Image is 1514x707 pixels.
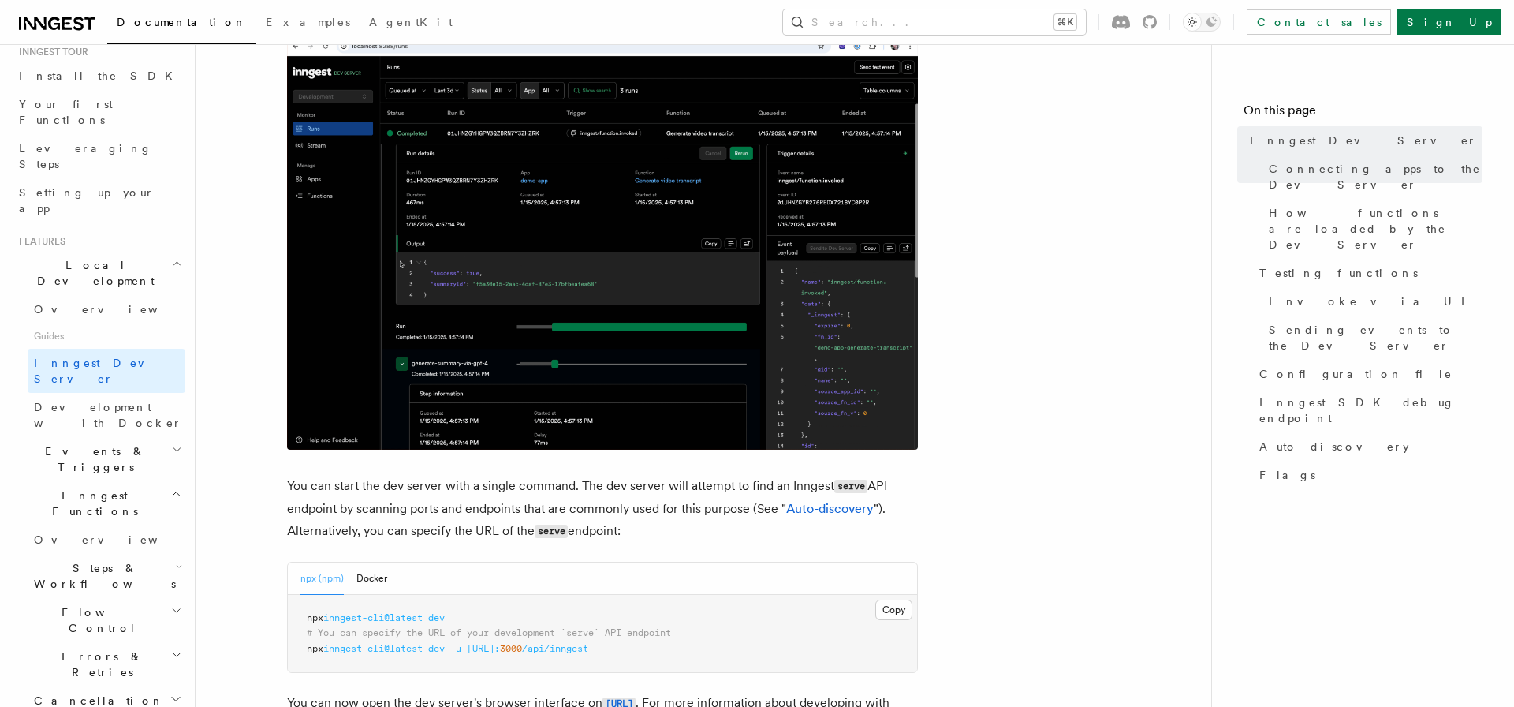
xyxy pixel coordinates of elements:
[1269,322,1482,353] span: Sending events to the Dev Server
[307,643,323,654] span: npx
[356,563,387,595] button: Docker
[428,643,445,654] span: dev
[266,16,350,28] span: Examples
[783,9,1086,35] button: Search...⌘K
[13,443,172,475] span: Events & Triggers
[28,393,185,437] a: Development with Docker
[1262,316,1482,360] a: Sending events to the Dev Server
[13,235,65,248] span: Features
[360,5,462,43] a: AgentKit
[1253,432,1482,461] a: Auto-discovery
[428,612,445,623] span: dev
[1269,205,1482,252] span: How functions are loaded by the Dev Server
[13,90,185,134] a: Your first Functions
[786,501,874,516] a: Auto-discovery
[28,642,185,686] button: Errors & Retries
[28,649,171,680] span: Errors & Retries
[287,475,918,543] p: You can start the dev server with a single command. The dev server will attempt to find an Innges...
[1253,388,1482,432] a: Inngest SDK debug endpoint
[1397,9,1501,35] a: Sign Up
[13,295,185,437] div: Local Development
[13,257,172,289] span: Local Development
[1262,155,1482,199] a: Connecting apps to the Dev Server
[1244,101,1482,126] h4: On this page
[28,560,176,592] span: Steps & Workflows
[1247,9,1391,35] a: Contact sales
[13,134,185,178] a: Leveraging Steps
[256,5,360,43] a: Examples
[300,563,344,595] button: npx (npm)
[28,295,185,324] a: Overview
[19,98,113,126] span: Your first Functions
[1259,395,1482,426] span: Inngest SDK debug endpoint
[1269,294,1479,309] span: Invoke via UI
[28,349,185,393] a: Inngest Dev Server
[13,62,185,90] a: Install the SDK
[28,324,185,349] span: Guides
[1262,199,1482,259] a: How functions are loaded by the Dev Server
[28,526,185,554] a: Overview
[1269,161,1482,193] span: Connecting apps to the Dev Server
[1259,366,1452,382] span: Configuration file
[13,178,185,223] a: Setting up your app
[834,480,867,493] code: serve
[1253,461,1482,489] a: Flags
[34,303,196,316] span: Overview
[1259,265,1418,281] span: Testing functions
[1054,14,1076,30] kbd: ⌘K
[34,401,182,429] span: Development with Docker
[34,357,169,385] span: Inngest Dev Server
[1262,287,1482,316] a: Invoke via UI
[107,5,256,44] a: Documentation
[467,643,500,654] span: [URL]:
[307,627,671,638] span: # You can specify the URL of your development `serve` API endpoint
[19,142,152,170] span: Leveraging Steps
[1253,360,1482,388] a: Configuration file
[323,643,423,654] span: inngest-cli@latest
[1183,13,1221,32] button: Toggle dark mode
[369,16,453,28] span: AgentKit
[1259,439,1409,454] span: Auto-discovery
[28,598,185,642] button: Flow Control
[875,600,912,620] button: Copy
[28,604,171,636] span: Flow Control
[117,16,247,28] span: Documentation
[1253,259,1482,287] a: Testing functions
[1250,133,1477,148] span: Inngest Dev Server
[13,46,88,58] span: Inngest tour
[535,525,568,538] code: serve
[19,186,155,215] span: Setting up your app
[19,69,182,82] span: Install the SDK
[522,643,588,654] span: /api/inngest
[13,251,185,295] button: Local Development
[13,481,185,526] button: Inngest Functions
[323,612,423,623] span: inngest-cli@latest
[28,554,185,598] button: Steps & Workflows
[13,437,185,481] button: Events & Triggers
[34,533,196,546] span: Overview
[500,643,522,654] span: 3000
[287,21,918,450] img: Dev Server Demo
[307,612,323,623] span: npx
[13,488,170,519] span: Inngest Functions
[450,643,461,654] span: -u
[1259,467,1315,483] span: Flags
[1244,126,1482,155] a: Inngest Dev Server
